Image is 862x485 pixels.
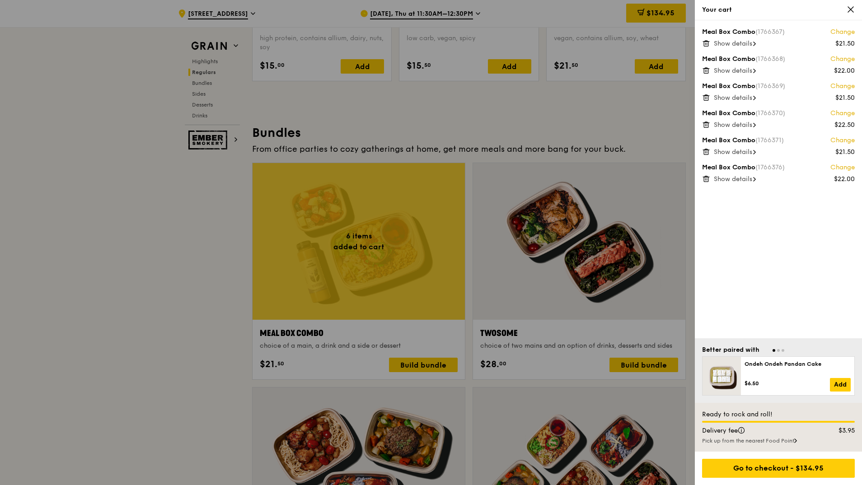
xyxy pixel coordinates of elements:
div: Meal Box Combo [702,136,855,145]
div: $6.50 [745,380,830,387]
a: Change [830,82,855,91]
a: Change [830,163,855,172]
span: Show details [714,40,752,47]
span: Show details [714,121,752,129]
a: Change [830,109,855,118]
div: $22.00 [834,175,855,184]
span: Show details [714,175,752,183]
div: Ready to rock and roll! [702,410,855,419]
span: (1766369) [755,82,785,90]
span: Show details [714,67,752,75]
div: Meal Box Combo [702,163,855,172]
a: Change [830,55,855,64]
div: $21.50 [835,93,855,103]
div: Ondeh Ondeh Pandan Cake [745,360,851,368]
div: $22.50 [834,121,855,130]
div: $22.00 [834,66,855,75]
span: Show details [714,94,752,102]
span: Go to slide 1 [773,349,775,352]
span: (1766368) [755,55,785,63]
span: (1766367) [755,28,785,36]
span: (1766371) [755,136,784,144]
div: Delivery fee [697,426,820,435]
a: Change [830,28,855,37]
div: Meal Box Combo [702,82,855,91]
div: Meal Box Combo [702,109,855,118]
span: (1766370) [755,109,785,117]
div: $21.50 [835,39,855,48]
div: Meal Box Combo [702,28,855,37]
div: Pick up from the nearest Food Point [702,437,855,444]
span: Show details [714,148,752,156]
div: $21.50 [835,148,855,157]
div: Meal Box Combo [702,55,855,64]
div: $3.95 [820,426,861,435]
div: Better paired with [702,345,759,354]
div: Go to checkout - $134.95 [702,459,855,478]
span: (1766376) [755,163,785,171]
div: Your cart [702,5,855,14]
span: Go to slide 3 [782,349,784,352]
a: Add [830,378,851,392]
a: Change [830,136,855,145]
span: Go to slide 2 [777,349,780,352]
